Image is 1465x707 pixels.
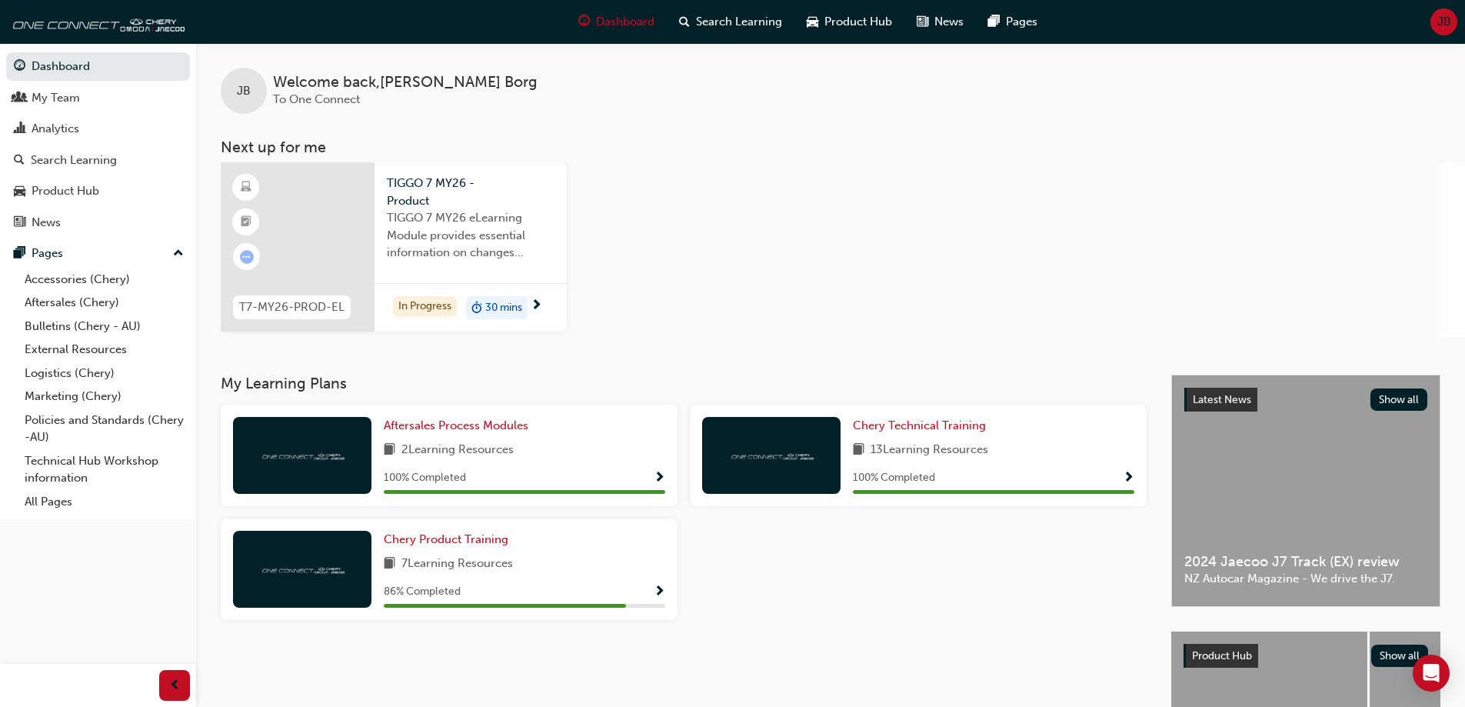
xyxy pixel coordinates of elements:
a: Search Learning [6,146,190,175]
a: Chery Technical Training [853,417,992,435]
img: oneconnect [8,6,185,37]
span: NZ Autocar Magazine - We drive the J7. [1184,570,1427,588]
span: T7-MY26-PROD-EL [239,298,345,316]
span: 13 Learning Resources [871,441,988,460]
a: guage-iconDashboard [566,6,667,38]
button: Show Progress [1123,469,1134,488]
button: Show Progress [654,469,665,488]
span: 86 % Completed [384,583,461,601]
span: news-icon [917,12,928,32]
span: Show Progress [654,585,665,599]
h3: Next up for me [196,138,1465,156]
span: news-icon [14,216,25,230]
div: Product Hub [32,182,99,200]
a: Latest NewsShow all2024 Jaecoo J7 Track (EX) reviewNZ Autocar Magazine - We drive the J7. [1171,375,1440,607]
span: Chery Technical Training [853,419,986,432]
button: Pages [6,239,190,268]
a: Aftersales (Chery) [18,291,190,315]
img: oneconnect [260,562,345,576]
span: book-icon [384,555,395,574]
span: News [934,13,964,31]
span: book-icon [853,441,864,460]
span: pages-icon [14,247,25,261]
a: Latest NewsShow all [1184,388,1427,412]
a: Marketing (Chery) [18,385,190,409]
span: Pages [1006,13,1037,31]
img: oneconnect [729,448,814,462]
span: Welcome back , [PERSON_NAME] Borg [273,74,538,92]
a: Product HubShow all [1184,644,1428,669]
a: Aftersales Process Modules [384,417,534,435]
div: My Team [32,89,80,107]
span: people-icon [14,92,25,105]
span: JB [237,82,251,100]
button: Show all [1370,389,1428,411]
span: booktick-icon [241,212,251,232]
span: book-icon [384,441,395,460]
a: News [6,208,190,237]
img: oneconnect [260,448,345,462]
a: Product Hub [6,177,190,205]
a: search-iconSearch Learning [667,6,794,38]
span: car-icon [807,12,818,32]
span: JB [1437,13,1451,31]
span: learningRecordVerb_ATTEMPT-icon [240,250,254,264]
span: guage-icon [14,60,25,74]
span: search-icon [679,12,690,32]
span: 100 % Completed [384,469,466,487]
span: Aftersales Process Modules [384,419,528,432]
div: Pages [32,245,63,262]
a: news-iconNews [904,6,976,38]
a: pages-iconPages [976,6,1050,38]
span: next-icon [531,299,542,313]
span: Product Hub [1192,649,1252,662]
a: Policies and Standards (Chery -AU) [18,409,190,449]
span: TIGGO 7 MY26 - Product [387,175,554,209]
a: All Pages [18,490,190,514]
span: 100 % Completed [853,469,935,487]
span: Show Progress [1123,472,1134,485]
span: duration-icon [471,298,482,318]
a: T7-MY26-PROD-ELTIGGO 7 MY26 - ProductTIGGO 7 MY26 eLearning Module provides essential information... [221,162,567,332]
span: search-icon [14,154,25,168]
span: 2024 Jaecoo J7 Track (EX) review [1184,553,1427,571]
span: learningResourceType_ELEARNING-icon [241,178,251,198]
div: Analytics [32,120,79,138]
a: My Team [6,84,190,112]
div: News [32,214,61,232]
span: Latest News [1193,393,1251,406]
div: Open Intercom Messenger [1413,655,1450,692]
div: Search Learning [31,152,117,169]
a: Accessories (Chery) [18,268,190,292]
div: In Progress [393,296,457,317]
span: guage-icon [578,12,590,32]
span: chart-icon [14,122,25,136]
span: To One Connect [273,92,360,106]
button: Show all [1371,645,1429,667]
span: up-icon [173,244,184,264]
h3: My Learning Plans [221,375,1147,392]
a: Dashboard [6,52,190,81]
span: Show Progress [654,472,665,485]
a: Bulletins (Chery - AU) [18,315,190,338]
button: DashboardMy TeamAnalyticsSearch LearningProduct HubNews [6,49,190,239]
span: pages-icon [988,12,1000,32]
span: Chery Product Training [384,532,508,546]
a: Technical Hub Workshop information [18,449,190,490]
span: 7 Learning Resources [401,555,513,574]
span: 30 mins [485,299,522,317]
button: Show Progress [654,582,665,602]
a: car-iconProduct Hub [794,6,904,38]
button: JB [1430,8,1457,35]
a: Logistics (Chery) [18,362,190,385]
a: Analytics [6,115,190,143]
a: Chery Product Training [384,531,514,549]
a: External Resources [18,338,190,362]
span: 2 Learning Resources [401,441,514,460]
span: car-icon [14,185,25,198]
span: prev-icon [169,676,181,695]
span: Dashboard [596,13,654,31]
span: Search Learning [696,13,782,31]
